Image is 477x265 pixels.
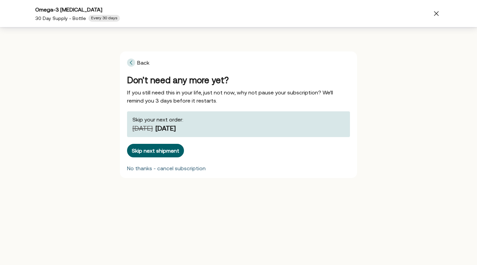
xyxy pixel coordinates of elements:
span: Omega-3 [MEDICAL_DATA] [35,6,102,13]
div: Skip next shipment [132,148,179,153]
span: Back [127,59,149,67]
div: Don’t need any more yet? [127,75,350,86]
span: Every 30 days [91,16,117,21]
button: Skip next shipment [127,144,184,157]
span: Skip your next order: [132,116,183,123]
span: Back [137,60,149,66]
div: No thanks - cancel subscription [127,165,206,171]
span: 30 Day Supply - Bottle [35,16,86,21]
span: If you still need this in your life, just not now, why not pause your subscription? We’ll remind ... [127,89,333,104]
span: [DATE] [132,124,153,132]
span: [DATE] [155,124,176,132]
